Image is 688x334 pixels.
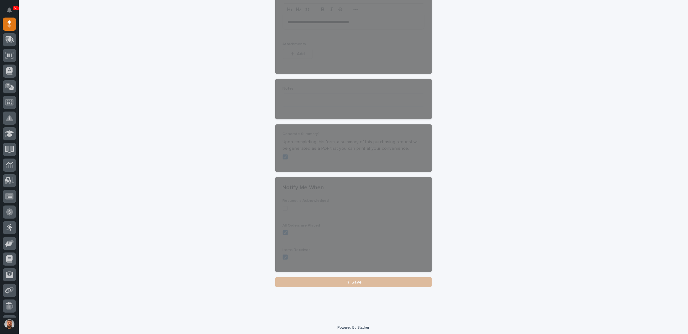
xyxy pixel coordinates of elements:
[3,4,16,17] button: Notifications
[351,279,362,285] span: Save
[3,318,16,331] button: users-avatar
[14,6,18,10] p: 61
[275,277,432,287] button: Save
[338,326,369,329] a: Powered By Stacker
[8,8,16,18] div: Notifications61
